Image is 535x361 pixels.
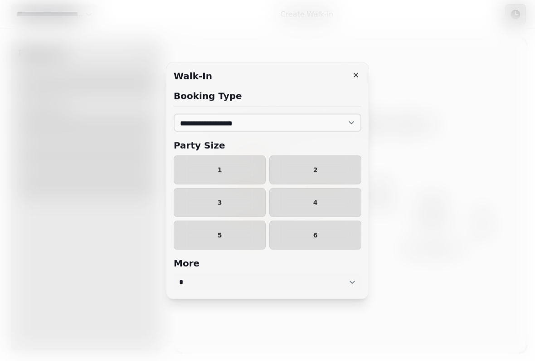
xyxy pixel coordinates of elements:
span: 2 [277,167,354,173]
h2: Booking Type [174,90,242,102]
button: 3 [174,188,266,217]
button: 1 [174,156,266,185]
h2: More [174,257,348,270]
span: 3 [181,200,258,206]
span: 6 [277,232,354,239]
button: 5 [174,221,266,250]
span: 4 [277,200,354,206]
button: 6 [269,221,361,250]
span: 5 [181,232,258,239]
h2: Party Size [174,139,225,152]
button: 4 [269,188,361,217]
h2: Walk-in [174,70,212,83]
button: 2 [269,156,361,185]
span: 1 [181,167,258,173]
